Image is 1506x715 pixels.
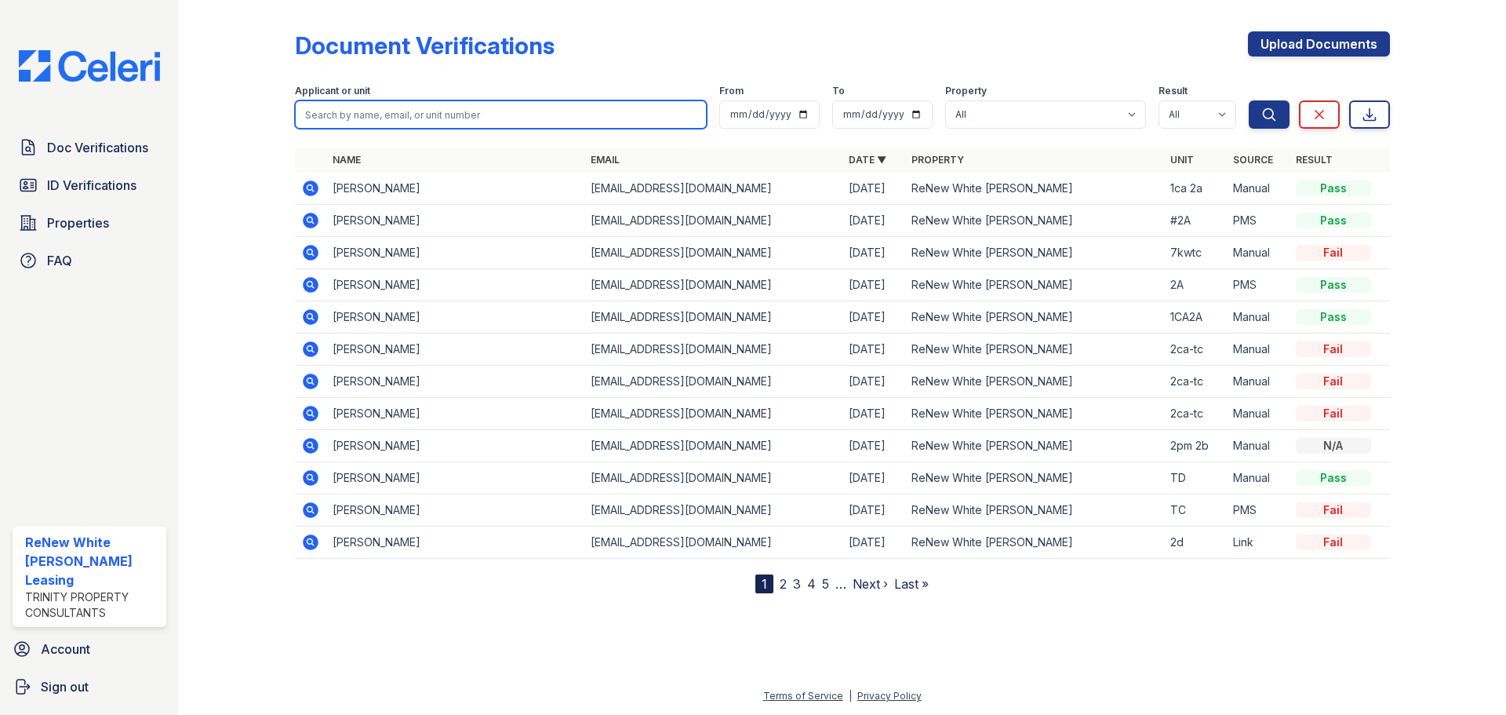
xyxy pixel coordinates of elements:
[842,237,905,269] td: [DATE]
[822,576,829,592] a: 5
[894,576,929,592] a: Last »
[326,301,584,334] td: [PERSON_NAME]
[842,334,905,366] td: [DATE]
[41,677,89,696] span: Sign out
[25,589,160,621] div: Trinity Property Consultants
[1227,366,1290,398] td: Manual
[1164,301,1227,334] td: 1CA2A
[584,430,842,462] td: [EMAIL_ADDRESS][DOMAIN_NAME]
[1296,502,1371,518] div: Fail
[1164,462,1227,494] td: TD
[1227,527,1290,559] td: Link
[1164,237,1227,269] td: 7kwtc
[842,494,905,527] td: [DATE]
[857,690,922,702] a: Privacy Policy
[1227,237,1290,269] td: Manual
[780,576,787,592] a: 2
[584,269,842,301] td: [EMAIL_ADDRESS][DOMAIN_NAME]
[849,154,886,166] a: Date ▼
[584,205,842,237] td: [EMAIL_ADDRESS][DOMAIN_NAME]
[905,205,1163,237] td: ReNew White [PERSON_NAME]
[326,430,584,462] td: [PERSON_NAME]
[1296,406,1371,421] div: Fail
[842,430,905,462] td: [DATE]
[1164,366,1227,398] td: 2ca-tc
[905,462,1163,494] td: ReNew White [PERSON_NAME]
[1227,269,1290,301] td: PMS
[905,269,1163,301] td: ReNew White [PERSON_NAME]
[333,154,361,166] a: Name
[853,576,888,592] a: Next ›
[1227,301,1290,334] td: Manual
[1296,374,1371,389] div: Fail
[1164,398,1227,430] td: 2ca-tc
[47,251,72,270] span: FAQ
[584,398,842,430] td: [EMAIL_ADDRESS][DOMAIN_NAME]
[1248,31,1390,57] a: Upload Documents
[905,527,1163,559] td: ReNew White [PERSON_NAME]
[945,85,987,97] label: Property
[842,398,905,430] td: [DATE]
[13,170,166,201] a: ID Verifications
[1296,277,1371,293] div: Pass
[584,173,842,205] td: [EMAIL_ADDRESS][DOMAIN_NAME]
[905,494,1163,527] td: ReNew White [PERSON_NAME]
[13,245,166,276] a: FAQ
[326,494,584,527] td: [PERSON_NAME]
[584,334,842,366] td: [EMAIL_ADDRESS][DOMAIN_NAME]
[6,671,173,702] button: Sign out
[1227,430,1290,462] td: Manual
[584,237,842,269] td: [EMAIL_ADDRESS][DOMAIN_NAME]
[1227,398,1290,430] td: Manual
[326,462,584,494] td: [PERSON_NAME]
[842,173,905,205] td: [DATE]
[584,462,842,494] td: [EMAIL_ADDRESS][DOMAIN_NAME]
[842,269,905,301] td: [DATE]
[1296,213,1371,228] div: Pass
[326,205,584,237] td: [PERSON_NAME]
[911,154,964,166] a: Property
[905,366,1163,398] td: ReNew White [PERSON_NAME]
[1296,341,1371,357] div: Fail
[1159,85,1188,97] label: Result
[326,269,584,301] td: [PERSON_NAME]
[47,176,136,195] span: ID Verifications
[584,366,842,398] td: [EMAIL_ADDRESS][DOMAIN_NAME]
[41,640,90,658] span: Account
[905,430,1163,462] td: ReNew White [PERSON_NAME]
[905,334,1163,366] td: ReNew White [PERSON_NAME]
[842,301,905,334] td: [DATE]
[842,366,905,398] td: [DATE]
[584,494,842,527] td: [EMAIL_ADDRESS][DOMAIN_NAME]
[905,237,1163,269] td: ReNew White [PERSON_NAME]
[905,398,1163,430] td: ReNew White [PERSON_NAME]
[755,575,773,593] div: 1
[1164,527,1227,559] td: 2d
[1296,470,1371,486] div: Pass
[584,301,842,334] td: [EMAIL_ADDRESS][DOMAIN_NAME]
[6,50,173,82] img: CE_Logo_Blue-a8612792a0a2168367f1c8372b55b34899dd931a85d93a1a3d3e32e68fde9ad4.png
[591,154,620,166] a: Email
[326,237,584,269] td: [PERSON_NAME]
[295,100,707,129] input: Search by name, email, or unit number
[905,301,1163,334] td: ReNew White [PERSON_NAME]
[295,85,370,97] label: Applicant or unit
[326,398,584,430] td: [PERSON_NAME]
[1296,245,1371,261] div: Fail
[584,527,842,559] td: [EMAIL_ADDRESS][DOMAIN_NAME]
[835,575,846,593] span: …
[842,205,905,237] td: [DATE]
[719,85,744,97] label: From
[1227,205,1290,237] td: PMS
[13,207,166,239] a: Properties
[25,533,160,589] div: ReNew White [PERSON_NAME] Leasing
[842,527,905,559] td: [DATE]
[1227,173,1290,205] td: Manual
[1296,154,1333,166] a: Result
[1233,154,1273,166] a: Source
[807,576,816,592] a: 4
[47,213,109,232] span: Properties
[1164,494,1227,527] td: TC
[6,633,173,665] a: Account
[326,173,584,205] td: [PERSON_NAME]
